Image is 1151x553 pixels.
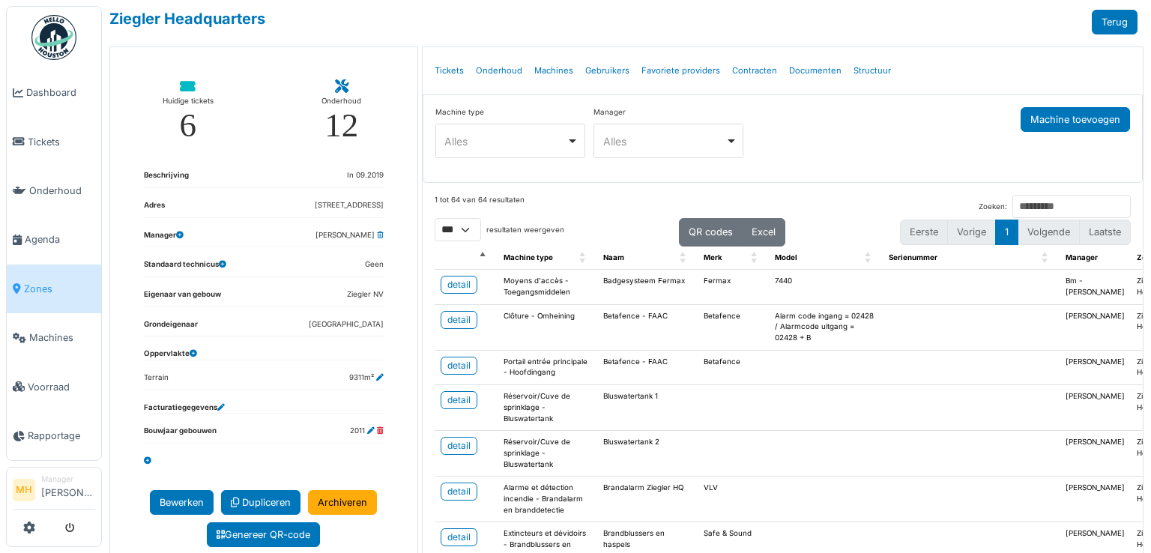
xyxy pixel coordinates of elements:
[889,253,937,262] span: Serienummer
[144,200,165,217] dt: Adres
[470,53,528,88] a: Onderhoud
[441,528,477,546] a: detail
[1066,253,1098,262] span: Manager
[441,483,477,501] a: detail
[7,265,101,313] a: Zones
[41,474,95,506] li: [PERSON_NAME]
[7,117,101,166] a: Tickets
[144,348,197,360] dt: Oppervlakte
[742,218,785,246] button: Excel
[1092,10,1138,34] a: Terug
[347,289,384,300] dd: Ziegler NV
[109,10,265,28] a: Ziegler Headquarters
[597,431,698,477] td: Bluswatertank 2
[144,230,184,247] dt: Manager
[28,135,95,149] span: Tickets
[635,53,726,88] a: Favoriete providers
[1060,477,1131,522] td: [PERSON_NAME]
[680,247,689,270] span: Naam: Activate to sort
[865,247,874,270] span: Model: Activate to sort
[150,490,214,515] a: Bewerken
[349,372,384,384] dd: 9311m²
[579,247,588,270] span: Machine type: Activate to sort
[324,109,358,142] div: 12
[726,53,783,88] a: Contracten
[447,278,471,291] div: detail
[447,439,471,453] div: detail
[444,133,567,149] div: Alles
[144,319,198,336] dt: Grondeigenaar
[689,226,733,238] span: QR codes
[1060,350,1131,384] td: [PERSON_NAME]
[447,313,471,327] div: detail
[7,215,101,264] a: Agenda
[144,402,225,414] dt: Facturatiegegevens
[13,474,95,510] a: MH Manager[PERSON_NAME]
[447,531,471,544] div: detail
[679,218,743,246] button: QR codes
[41,474,95,485] div: Manager
[28,429,95,443] span: Rapportage
[31,15,76,60] img: Badge_color-CXgf-gQk.svg
[579,53,635,88] a: Gebruikers
[447,393,471,407] div: detail
[603,253,624,262] span: Naam
[597,477,698,522] td: Brandalarm Ziegler HQ
[769,304,883,350] td: Alarm code ingang = 02428 / Alarmcode uitgang = 02428 + B
[704,253,722,262] span: Merk
[1021,107,1130,132] button: Machine toevoegen
[698,477,769,522] td: VLV
[900,220,1131,244] nav: pagination
[447,485,471,498] div: detail
[597,304,698,350] td: Betafence - FAAC
[25,232,95,247] span: Agenda
[441,276,477,294] a: detail
[207,522,320,547] a: Genereer QR-code
[7,166,101,215] a: Onderhoud
[698,350,769,384] td: Betafence
[29,184,95,198] span: Onderhoud
[365,259,384,271] dd: Geen
[1060,431,1131,477] td: [PERSON_NAME]
[979,202,1007,213] label: Zoeken:
[441,437,477,455] a: detail
[441,391,477,409] a: detail
[144,170,189,187] dt: Beschrijving
[698,270,769,304] td: Fermax
[7,411,101,460] a: Rapportage
[848,53,897,88] a: Structuur
[441,311,477,329] a: detail
[1060,270,1131,304] td: Bm - [PERSON_NAME]
[347,170,384,181] dd: In 09.2019
[144,426,217,443] dt: Bouwjaar gebouwen
[486,225,564,236] label: resultaten weergeven
[775,253,797,262] span: Model
[7,68,101,117] a: Dashboard
[321,94,361,109] div: Onderhoud
[498,431,597,477] td: Réservoir/Cuve de sprinklage - Bluswatertank
[435,107,484,118] label: Machine type
[435,195,525,218] div: 1 tot 64 van 64 resultaten
[769,270,883,304] td: 7440
[1042,247,1051,270] span: Serienummer: Activate to sort
[995,220,1018,244] button: 1
[698,304,769,350] td: Betafence
[13,479,35,501] li: MH
[498,477,597,522] td: Alarme et détection incendie - Brandalarm en branddetectie
[752,226,776,238] span: Excel
[179,109,196,142] div: 6
[498,304,597,350] td: Clôture - Omheining
[498,350,597,384] td: Portail entrée principale - Hoofdingang
[350,426,384,437] dd: 2011
[593,107,626,118] label: Manager
[28,380,95,394] span: Voorraad
[315,200,384,211] dd: [STREET_ADDRESS]
[498,385,597,431] td: Réservoir/Cuve de sprinklage - Bluswatertank
[163,94,214,109] div: Huidige tickets
[783,53,848,88] a: Documenten
[7,362,101,411] a: Voorraad
[1060,304,1131,350] td: [PERSON_NAME]
[751,247,760,270] span: Merk: Activate to sort
[24,282,95,296] span: Zones
[504,253,553,262] span: Machine type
